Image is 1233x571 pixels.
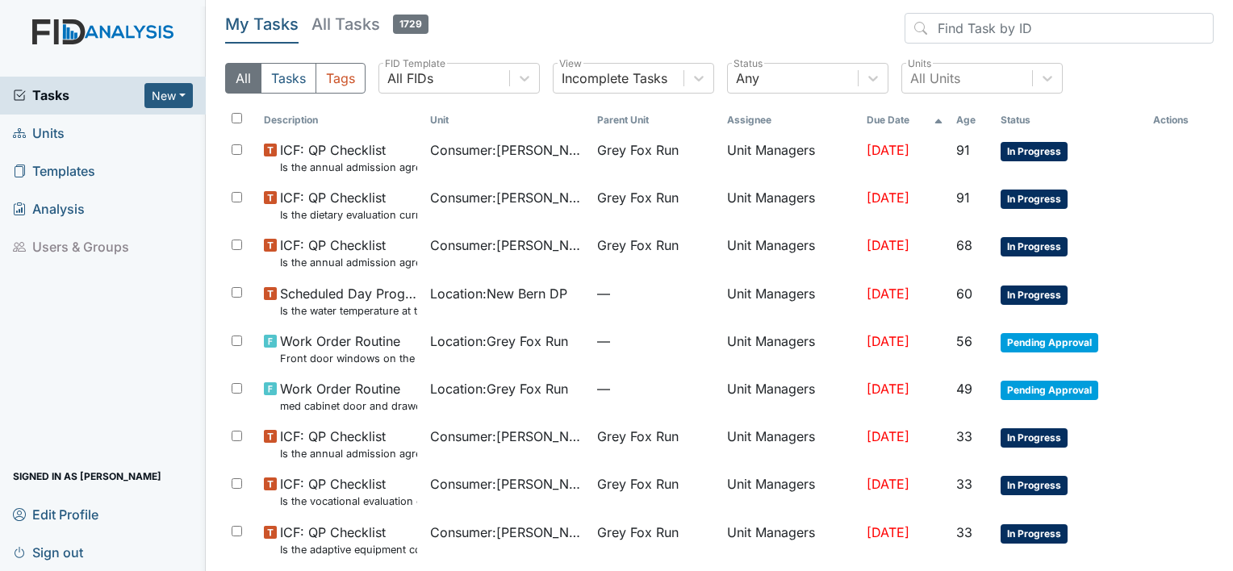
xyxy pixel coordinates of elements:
[280,235,418,270] span: ICF: QP Checklist Is the annual admission agreement current? (document the date in the comment se...
[994,106,1147,134] th: Toggle SortBy
[721,516,859,564] td: Unit Managers
[13,197,85,222] span: Analysis
[867,285,909,302] span: [DATE]
[280,160,418,175] small: Is the annual admission agreement current? (document the date in the comment section)
[430,140,584,160] span: Consumer : [PERSON_NAME]
[225,13,299,35] h5: My Tasks
[597,140,679,160] span: Grey Fox Run
[867,333,909,349] span: [DATE]
[956,237,972,253] span: 68
[721,277,859,325] td: Unit Managers
[280,331,418,366] span: Work Order Routine Front door windows on the door
[430,331,568,351] span: Location : Grey Fox Run
[721,106,859,134] th: Assignee
[225,63,261,94] button: All
[950,106,994,134] th: Toggle SortBy
[144,83,193,108] button: New
[956,476,972,492] span: 33
[867,524,909,540] span: [DATE]
[597,284,714,303] span: —
[1001,285,1068,305] span: In Progress
[387,69,433,88] div: All FIDs
[867,428,909,444] span: [DATE]
[280,474,418,509] span: ICF: QP Checklist Is the vocational evaluation current? (document the date in the comment section)
[721,420,859,468] td: Unit Managers
[956,428,972,444] span: 33
[1001,428,1068,448] span: In Progress
[721,325,859,373] td: Unit Managers
[956,142,970,158] span: 91
[597,235,679,255] span: Grey Fox Run
[280,284,418,319] span: Scheduled Day Program Inspection Is the water temperature at the kitchen sink between 100 to 110 ...
[736,69,759,88] div: Any
[280,379,418,414] span: Work Order Routine med cabinet door and drawer
[721,229,859,277] td: Unit Managers
[430,427,584,446] span: Consumer : [PERSON_NAME]
[232,113,242,123] input: Toggle All Rows Selected
[280,255,418,270] small: Is the annual admission agreement current? (document the date in the comment section)
[280,207,418,223] small: Is the dietary evaluation current? (document the date in the comment section)
[280,303,418,319] small: Is the water temperature at the kitchen sink between 100 to 110 degrees?
[430,235,584,255] span: Consumer : [PERSON_NAME]
[597,188,679,207] span: Grey Fox Run
[13,502,98,527] span: Edit Profile
[13,159,95,184] span: Templates
[597,474,679,494] span: Grey Fox Run
[280,494,418,509] small: Is the vocational evaluation current? (document the date in the comment section)
[562,69,667,88] div: Incomplete Tasks
[280,398,418,414] small: med cabinet door and drawer
[867,381,909,397] span: [DATE]
[721,468,859,515] td: Unit Managers
[867,190,909,206] span: [DATE]
[597,379,714,398] span: —
[280,542,418,557] small: Is the adaptive equipment consent current? (document the date in the comment section)
[280,188,418,223] span: ICF: QP Checklist Is the dietary evaluation current? (document the date in the comment section)
[860,106,951,134] th: Toggle SortBy
[956,285,972,302] span: 60
[280,427,418,461] span: ICF: QP Checklist Is the annual admission agreement current? (document the date in the comment se...
[424,106,591,134] th: Toggle SortBy
[430,284,567,303] span: Location : New Bern DP
[1001,142,1068,161] span: In Progress
[13,121,65,146] span: Units
[393,15,428,34] span: 1729
[1001,237,1068,256] span: In Progress
[1001,190,1068,209] span: In Progress
[956,381,972,397] span: 49
[910,69,960,88] div: All Units
[1001,476,1068,495] span: In Progress
[225,63,366,94] div: Type filter
[597,331,714,351] span: —
[597,427,679,446] span: Grey Fox Run
[316,63,366,94] button: Tags
[867,476,909,492] span: [DATE]
[430,379,568,398] span: Location : Grey Fox Run
[261,63,316,94] button: Tasks
[1001,524,1068,544] span: In Progress
[13,85,144,105] a: Tasks
[13,464,161,489] span: Signed in as [PERSON_NAME]
[956,333,972,349] span: 56
[867,237,909,253] span: [DATE]
[1147,106,1214,134] th: Actions
[721,181,859,229] td: Unit Managers
[257,106,424,134] th: Toggle SortBy
[13,540,83,565] span: Sign out
[905,13,1214,44] input: Find Task by ID
[430,188,584,207] span: Consumer : [PERSON_NAME]
[311,13,428,35] h5: All Tasks
[280,446,418,461] small: Is the annual admission agreement current? (document the date in the comment section)
[956,190,970,206] span: 91
[867,142,909,158] span: [DATE]
[1001,333,1098,352] span: Pending Approval
[956,524,972,540] span: 33
[280,351,418,366] small: Front door windows on the door
[280,523,418,557] span: ICF: QP Checklist Is the adaptive equipment consent current? (document the date in the comment se...
[430,523,584,542] span: Consumer : [PERSON_NAME]
[597,523,679,542] span: Grey Fox Run
[591,106,721,134] th: Toggle SortBy
[721,373,859,420] td: Unit Managers
[721,134,859,181] td: Unit Managers
[280,140,418,175] span: ICF: QP Checklist Is the annual admission agreement current? (document the date in the comment se...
